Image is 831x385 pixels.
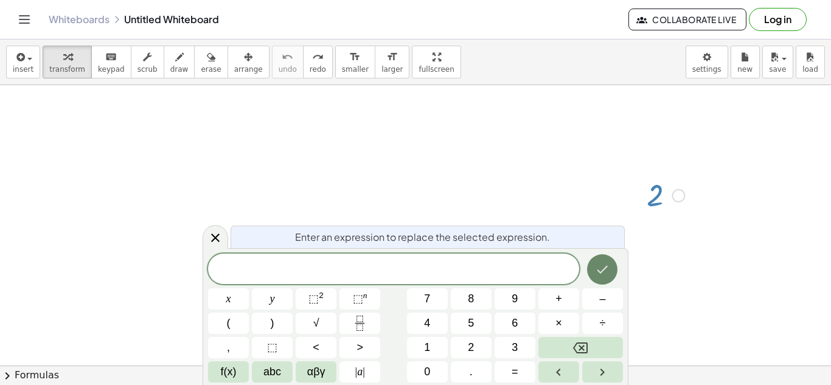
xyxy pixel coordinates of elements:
button: Less than [296,337,336,358]
span: 7 [424,291,430,307]
span: 3 [512,339,518,356]
button: 4 [407,313,448,334]
span: Enter an expression to replace the selected expression. [295,230,550,245]
span: × [555,315,562,331]
button: Minus [582,288,623,310]
button: insert [6,46,40,78]
span: | [363,366,365,378]
span: ( [227,315,231,331]
button: 8 [451,288,492,310]
span: < [313,339,319,356]
button: ( [208,313,249,334]
span: load [802,65,818,74]
span: fullscreen [419,65,454,74]
button: 6 [495,313,535,334]
span: 8 [468,291,474,307]
button: 5 [451,313,492,334]
span: redo [310,65,326,74]
button: 7 [407,288,448,310]
button: . [451,361,492,383]
span: + [555,291,562,307]
span: 1 [424,339,430,356]
button: Equals [495,361,535,383]
button: Done [587,254,617,285]
span: y [270,291,275,307]
button: , [208,337,249,358]
i: format_size [349,50,361,64]
span: 2 [468,339,474,356]
span: > [356,339,363,356]
span: transform [49,65,85,74]
button: 3 [495,337,535,358]
span: Collaborate Live [639,14,736,25]
span: draw [170,65,189,74]
span: ) [271,315,274,331]
button: Left arrow [538,361,579,383]
button: 9 [495,288,535,310]
span: 0 [424,364,430,380]
span: save [769,65,786,74]
button: scrub [131,46,164,78]
span: f(x) [221,364,237,380]
button: Superscript [339,288,380,310]
span: 4 [424,315,430,331]
span: erase [201,65,221,74]
a: Whiteboards [49,13,110,26]
button: Toggle navigation [15,10,34,29]
i: keyboard [105,50,117,64]
button: y [252,288,293,310]
button: Absolute value [339,361,380,383]
span: – [599,291,605,307]
span: a [355,364,365,380]
button: draw [164,46,195,78]
i: format_size [386,50,398,64]
button: fullscreen [412,46,461,78]
button: arrange [228,46,269,78]
button: Fraction [339,313,380,334]
button: 2 [451,337,492,358]
button: 0 [407,361,448,383]
span: smaller [342,65,369,74]
button: Functions [208,361,249,383]
button: 1 [407,337,448,358]
span: larger [381,65,403,74]
span: 5 [468,315,474,331]
button: keyboardkeypad [91,46,131,78]
span: undo [279,65,297,74]
sup: n [363,291,367,300]
button: Greater than [339,337,380,358]
span: ÷ [600,315,606,331]
button: Log in [749,8,807,31]
button: format_sizesmaller [335,46,375,78]
i: redo [312,50,324,64]
span: ⬚ [267,339,277,356]
span: ⬚ [308,293,319,305]
span: arrange [234,65,263,74]
span: abc [263,364,281,380]
span: αβγ [307,364,325,380]
button: Right arrow [582,361,623,383]
button: Greek alphabet [296,361,336,383]
span: scrub [137,65,158,74]
button: Alphabet [252,361,293,383]
span: ⬚ [353,293,363,305]
button: format_sizelarger [375,46,409,78]
button: erase [194,46,228,78]
sup: 2 [319,291,324,300]
span: keypad [98,65,125,74]
i: undo [282,50,293,64]
button: Placeholder [252,337,293,358]
button: ) [252,313,293,334]
span: = [512,364,518,380]
button: settings [686,46,728,78]
button: new [731,46,760,78]
span: 6 [512,315,518,331]
button: redoredo [303,46,333,78]
button: Divide [582,313,623,334]
button: load [796,46,825,78]
button: undoundo [272,46,304,78]
span: 9 [512,291,518,307]
button: save [762,46,793,78]
span: . [470,364,473,380]
button: Square root [296,313,336,334]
